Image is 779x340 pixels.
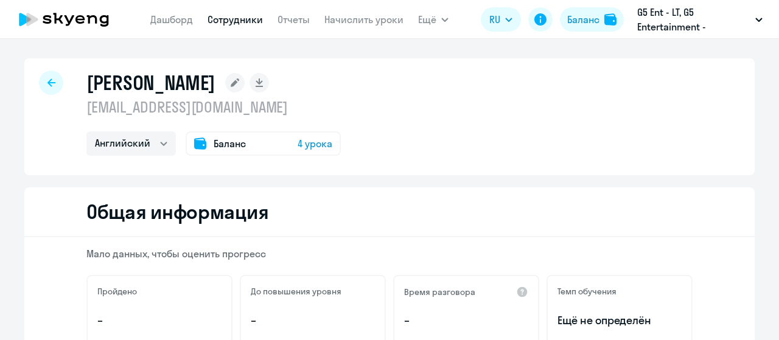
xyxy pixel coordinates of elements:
[86,199,268,224] h2: Общая информация
[298,136,332,151] span: 4 урока
[404,286,475,297] h5: Время разговора
[604,13,617,26] img: balance
[567,12,599,27] div: Баланс
[418,7,449,32] button: Ещё
[278,13,310,26] a: Отчеты
[97,313,222,328] p: –
[557,286,617,297] h5: Темп обучения
[637,5,750,34] p: G5 Ent - LT, G5 Entertainment - [GEOGRAPHIC_DATA] / G5 Holdings LTD
[489,12,500,27] span: RU
[557,313,682,328] span: Ещё не определён
[418,12,436,27] span: Ещё
[251,286,341,297] h5: До повышения уровня
[560,7,624,32] button: Балансbalance
[404,313,528,328] p: –
[324,13,403,26] a: Начислить уроки
[86,247,693,260] p: Мало данных, чтобы оценить прогресс
[150,13,193,26] a: Дашборд
[251,313,375,328] p: –
[97,286,137,297] h5: Пройдено
[86,71,215,95] h1: [PERSON_NAME]
[86,97,341,117] p: [EMAIL_ADDRESS][DOMAIN_NAME]
[214,136,246,151] span: Баланс
[481,7,521,32] button: RU
[631,5,769,34] button: G5 Ent - LT, G5 Entertainment - [GEOGRAPHIC_DATA] / G5 Holdings LTD
[208,13,263,26] a: Сотрудники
